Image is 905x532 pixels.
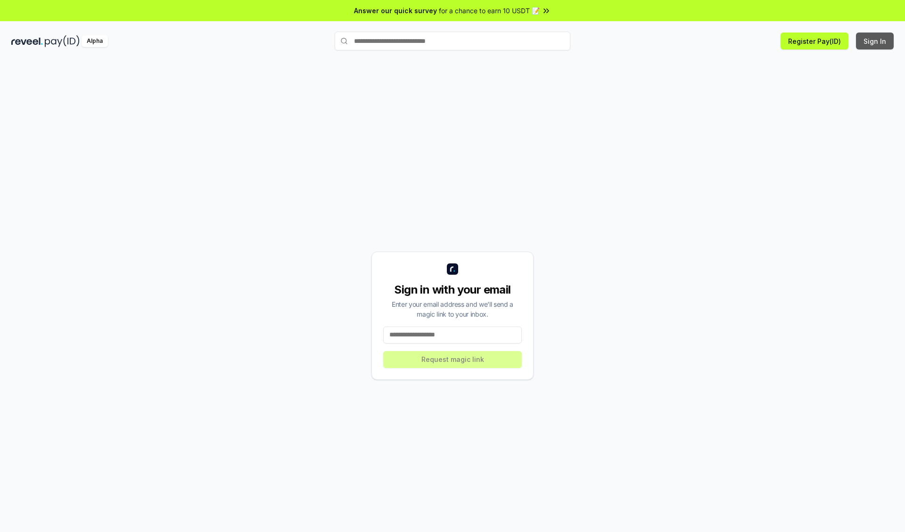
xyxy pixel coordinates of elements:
[781,33,848,49] button: Register Pay(ID)
[82,35,108,47] div: Alpha
[856,33,894,49] button: Sign In
[383,282,522,297] div: Sign in with your email
[45,35,80,47] img: pay_id
[11,35,43,47] img: reveel_dark
[447,263,458,275] img: logo_small
[439,6,540,16] span: for a chance to earn 10 USDT 📝
[383,299,522,319] div: Enter your email address and we’ll send a magic link to your inbox.
[354,6,437,16] span: Answer our quick survey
